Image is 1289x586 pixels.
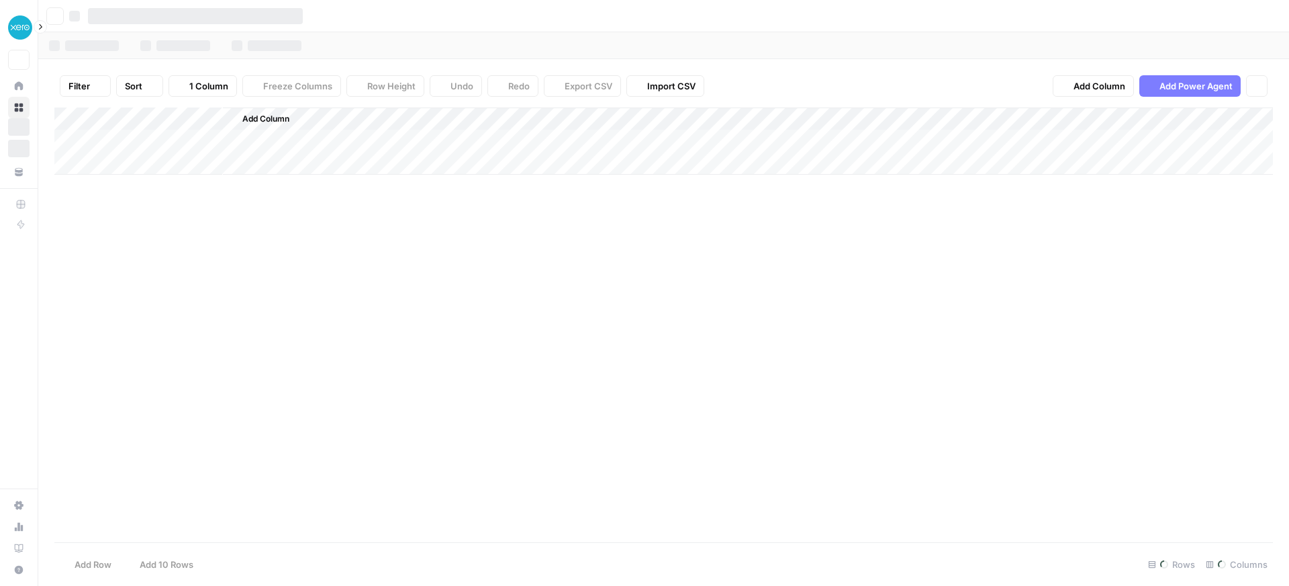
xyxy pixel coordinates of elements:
span: Add Column [242,113,289,125]
span: Add Column [1073,79,1125,93]
button: Redo [487,75,538,97]
span: 1 Column [189,79,228,93]
span: Undo [450,79,473,93]
button: Import CSV [626,75,704,97]
span: Export CSV [565,79,612,93]
button: Add Column [225,110,295,128]
span: Sort [125,79,142,93]
a: Settings [8,495,30,516]
button: Add 10 Rows [120,554,201,575]
button: Add Column [1053,75,1134,97]
button: Workspace: XeroOps [8,11,30,44]
button: 1 Column [169,75,237,97]
span: Freeze Columns [263,79,332,93]
div: Columns [1200,554,1273,575]
button: Freeze Columns [242,75,341,97]
a: Browse [8,97,30,118]
button: Export CSV [544,75,621,97]
button: Undo [430,75,482,97]
span: Add 10 Rows [140,558,193,571]
a: Usage [8,516,30,538]
button: Sort [116,75,163,97]
button: Add Power Agent [1139,75,1241,97]
a: Learning Hub [8,538,30,559]
span: Row Height [367,79,416,93]
span: Import CSV [647,79,696,93]
a: Home [8,75,30,97]
button: Add Row [54,554,120,575]
div: Rows [1143,554,1200,575]
button: Help + Support [8,559,30,581]
button: Filter [60,75,111,97]
span: Filter [68,79,90,93]
span: Add Power Agent [1159,79,1233,93]
span: Redo [508,79,530,93]
a: Your Data [8,161,30,183]
img: XeroOps Logo [8,15,32,40]
span: Add Row [75,558,111,571]
button: Row Height [346,75,424,97]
